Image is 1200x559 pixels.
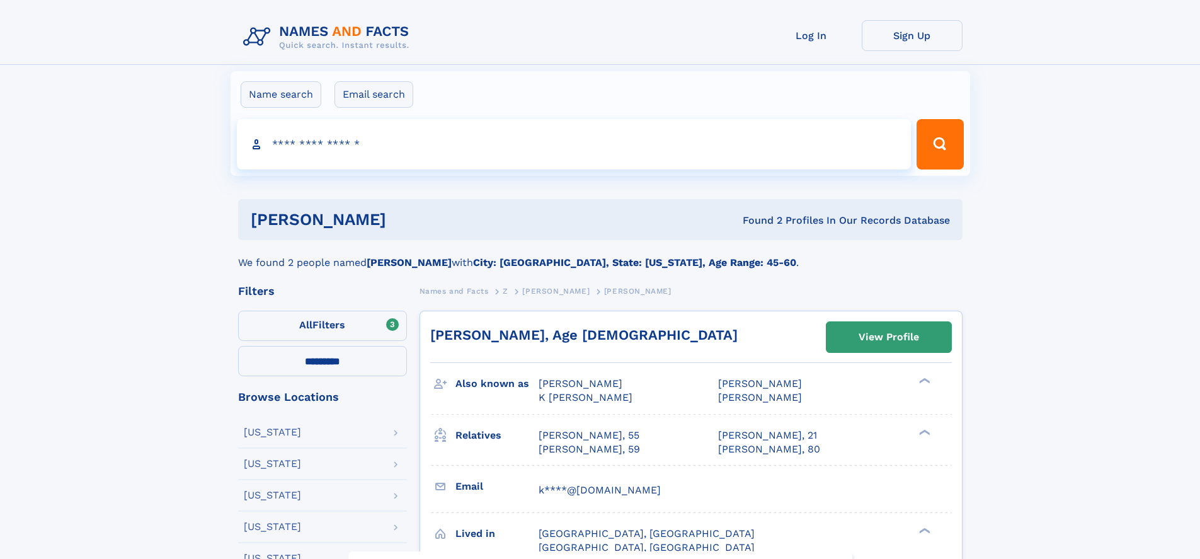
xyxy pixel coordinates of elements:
[917,119,963,170] button: Search Button
[761,20,862,51] a: Log In
[244,490,301,500] div: [US_STATE]
[718,377,802,389] span: [PERSON_NAME]
[238,20,420,54] img: Logo Names and Facts
[238,240,963,270] div: We found 2 people named with .
[539,442,640,456] a: [PERSON_NAME], 59
[522,283,590,299] a: [PERSON_NAME]
[244,459,301,469] div: [US_STATE]
[916,428,931,436] div: ❯
[334,81,413,108] label: Email search
[718,391,802,403] span: [PERSON_NAME]
[539,541,755,553] span: [GEOGRAPHIC_DATA], [GEOGRAPHIC_DATA]
[826,322,951,352] a: View Profile
[251,212,564,228] h1: [PERSON_NAME]
[455,523,539,545] h3: Lived in
[539,377,622,389] span: [PERSON_NAME]
[238,285,407,297] div: Filters
[455,373,539,395] h3: Also known as
[539,429,639,442] a: [PERSON_NAME], 55
[564,214,950,228] div: Found 2 Profiles In Our Records Database
[604,287,671,296] span: [PERSON_NAME]
[420,283,489,299] a: Names and Facts
[238,311,407,341] label: Filters
[539,527,755,539] span: [GEOGRAPHIC_DATA], [GEOGRAPHIC_DATA]
[859,323,919,352] div: View Profile
[455,476,539,497] h3: Email
[238,391,407,403] div: Browse Locations
[522,287,590,296] span: [PERSON_NAME]
[503,283,508,299] a: Z
[299,319,312,331] span: All
[862,20,963,51] a: Sign Up
[718,429,817,442] a: [PERSON_NAME], 21
[916,526,931,534] div: ❯
[539,391,632,403] span: K [PERSON_NAME]
[718,442,820,456] a: [PERSON_NAME], 80
[503,287,508,296] span: Z
[244,427,301,437] div: [US_STATE]
[473,256,796,268] b: City: [GEOGRAPHIC_DATA], State: [US_STATE], Age Range: 45-60
[916,377,931,385] div: ❯
[367,256,452,268] b: [PERSON_NAME]
[237,119,911,170] input: search input
[244,522,301,532] div: [US_STATE]
[430,327,738,343] a: [PERSON_NAME], Age [DEMOGRAPHIC_DATA]
[241,81,321,108] label: Name search
[455,425,539,446] h3: Relatives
